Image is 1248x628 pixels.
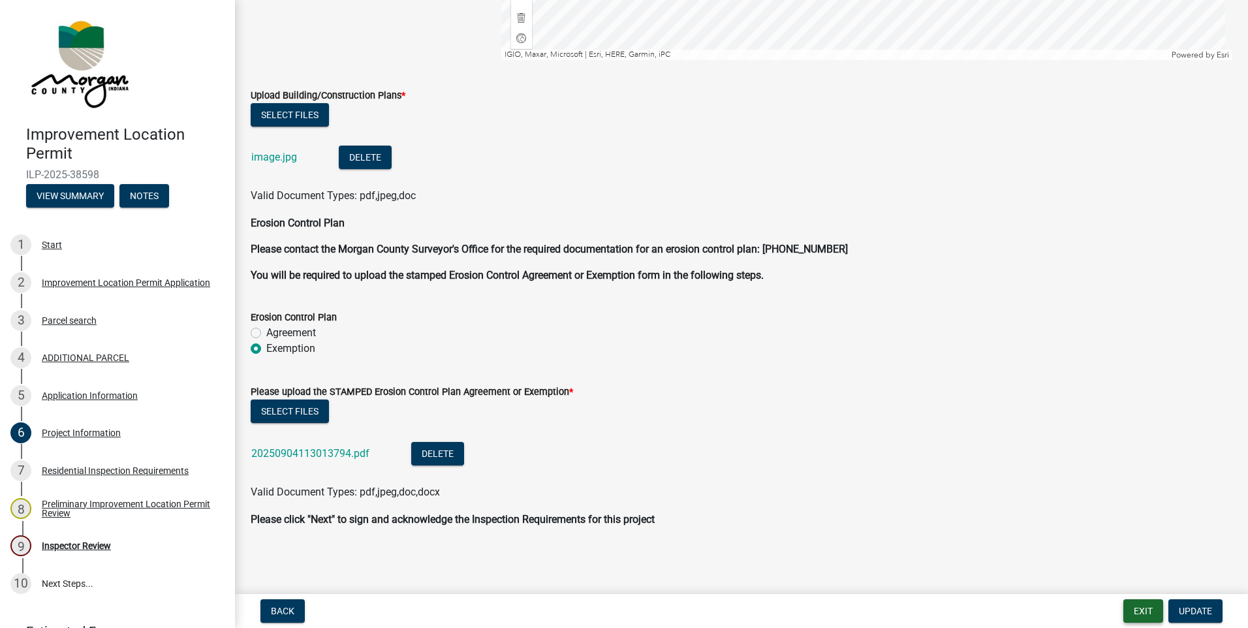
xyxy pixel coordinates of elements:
[339,152,392,165] wm-modal-confirm: Delete Document
[119,191,169,202] wm-modal-confirm: Notes
[251,189,416,202] span: Valid Document Types: pdf,jpeg,doc
[251,400,329,423] button: Select files
[251,486,440,498] span: Valid Document Types: pdf,jpeg,doc,docx
[42,353,129,362] div: ADDITIONAL PARCEL
[10,460,31,481] div: 7
[266,325,316,341] label: Agreement
[1168,599,1223,623] button: Update
[1168,50,1232,60] div: Powered by
[42,240,62,249] div: Start
[10,385,31,406] div: 5
[26,184,114,208] button: View Summary
[501,50,1169,60] div: IGIO, Maxar, Microsoft | Esri, HERE, Garmin, iPC
[251,513,655,526] strong: Please click "Next" to sign and acknowledge the Inspection Requirements for this project
[271,606,294,616] span: Back
[251,91,405,101] label: Upload Building/Construction Plans
[26,191,114,202] wm-modal-confirm: Summary
[1217,50,1229,59] a: Esri
[251,103,329,127] button: Select files
[266,341,315,356] label: Exemption
[42,541,111,550] div: Inspector Review
[26,14,131,112] img: Morgan County, Indiana
[42,466,189,475] div: Residential Inspection Requirements
[251,151,297,163] a: image.jpg
[42,428,121,437] div: Project Information
[251,269,764,281] strong: You will be required to upload the stamped Erosion Control Agreement or Exemption form in the fol...
[10,347,31,368] div: 4
[1179,606,1212,616] span: Update
[251,313,337,322] label: Erosion Control Plan
[26,125,225,163] h4: Improvement Location Permit
[411,442,464,465] button: Delete
[26,168,209,181] span: ILP-2025-38598
[10,573,31,594] div: 10
[251,243,848,255] strong: Please contact the Morgan County Surveyor's Office for the required documentation for an erosion ...
[42,316,97,325] div: Parcel search
[10,422,31,443] div: 6
[10,535,31,556] div: 9
[251,388,573,397] label: Please upload the STAMPED Erosion Control Plan Agreement or Exemption
[10,498,31,519] div: 8
[339,146,392,169] button: Delete
[1123,599,1163,623] button: Exit
[10,234,31,255] div: 1
[42,499,214,518] div: Preliminary Improvement Location Permit Review
[260,599,305,623] button: Back
[251,447,369,460] a: 20250904113013794.pdf
[42,278,210,287] div: Improvement Location Permit Application
[251,217,345,229] strong: Erosion Control Plan
[10,272,31,293] div: 2
[42,391,138,400] div: Application Information
[119,184,169,208] button: Notes
[411,448,464,461] wm-modal-confirm: Delete Document
[10,310,31,331] div: 3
